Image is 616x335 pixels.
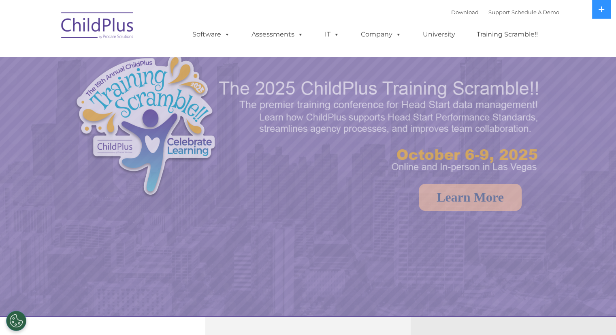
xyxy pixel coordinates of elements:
[488,9,510,15] a: Support
[184,26,238,43] a: Software
[6,311,26,331] button: Cookies Settings
[353,26,409,43] a: Company
[469,26,546,43] a: Training Scramble!!
[415,26,463,43] a: University
[512,9,559,15] a: Schedule A Demo
[451,9,559,15] font: |
[243,26,311,43] a: Assessments
[317,26,347,43] a: IT
[57,6,138,47] img: ChildPlus by Procare Solutions
[451,9,479,15] a: Download
[419,184,522,211] a: Learn More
